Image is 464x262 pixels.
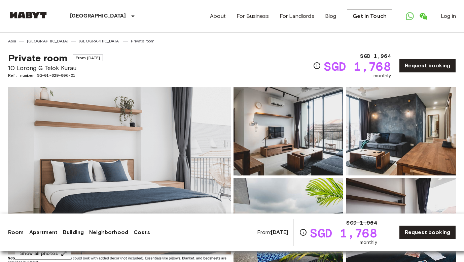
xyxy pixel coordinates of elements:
a: For Business [237,12,269,20]
span: monthly [360,239,377,246]
span: From: [257,229,288,236]
a: Open WhatsApp [403,9,417,23]
span: SGD 1,768 [324,60,391,72]
span: Private room [8,52,67,64]
p: [GEOGRAPHIC_DATA] [70,12,126,20]
a: Blog [325,12,336,20]
span: 10 Lorong G Telok Kurau [8,64,103,72]
a: Asia [8,38,16,44]
a: Get in Touch [347,9,392,23]
a: [GEOGRAPHIC_DATA] [27,38,69,44]
a: Log in [441,12,456,20]
a: Open WeChat [417,9,430,23]
span: SGD 1,964 [360,52,391,60]
span: From [DATE] [73,55,103,61]
a: Room [8,228,24,236]
a: Private room [131,38,155,44]
a: Costs [134,228,150,236]
span: SGD 1,964 [346,219,377,227]
a: Neighborhood [89,228,128,236]
button: Show all photos [15,248,71,260]
b: [DATE] [271,229,288,235]
a: About [210,12,226,20]
a: [GEOGRAPHIC_DATA] [79,38,120,44]
a: Apartment [29,228,58,236]
svg: Check cost overview for full price breakdown. Please note that discounts apply to new joiners onl... [313,62,321,70]
span: SGD 1,768 [310,227,377,239]
img: Picture of unit SG-01-029-006-01 [234,87,344,175]
span: Ref. number SG-01-029-006-01 [8,72,103,78]
svg: Check cost overview for full price breakdown. Please note that discounts apply to new joiners onl... [299,228,307,236]
img: Picture of unit SG-01-029-006-01 [346,87,456,175]
img: Habyt [8,12,48,19]
a: Request booking [399,225,456,239]
a: For Landlords [280,12,314,20]
a: Request booking [399,59,456,73]
span: monthly [373,72,391,79]
a: Building [63,228,84,236]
